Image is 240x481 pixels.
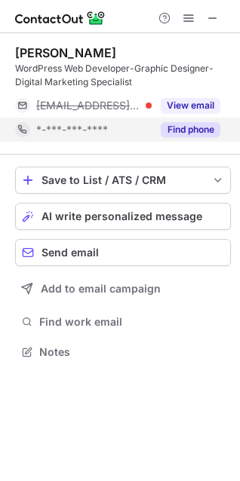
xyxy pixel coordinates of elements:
span: Send email [42,247,99,259]
span: Notes [39,345,225,359]
span: Add to email campaign [41,283,161,295]
span: Find work email [39,315,225,329]
button: Send email [15,239,231,266]
button: AI write personalized message [15,203,231,230]
button: Notes [15,342,231,363]
button: Reveal Button [161,98,220,113]
button: Find work email [15,311,231,332]
button: Add to email campaign [15,275,231,302]
button: save-profile-one-click [15,167,231,194]
div: [PERSON_NAME] [15,45,116,60]
div: Save to List / ATS / CRM [42,174,205,186]
span: [EMAIL_ADDRESS][DOMAIN_NAME] [36,99,140,112]
img: ContactOut v5.3.10 [15,9,106,27]
span: AI write personalized message [42,210,202,222]
button: Reveal Button [161,122,220,137]
div: WordPress Web Developer-Graphic Designer-Digital Marketing Specialist [15,62,231,89]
